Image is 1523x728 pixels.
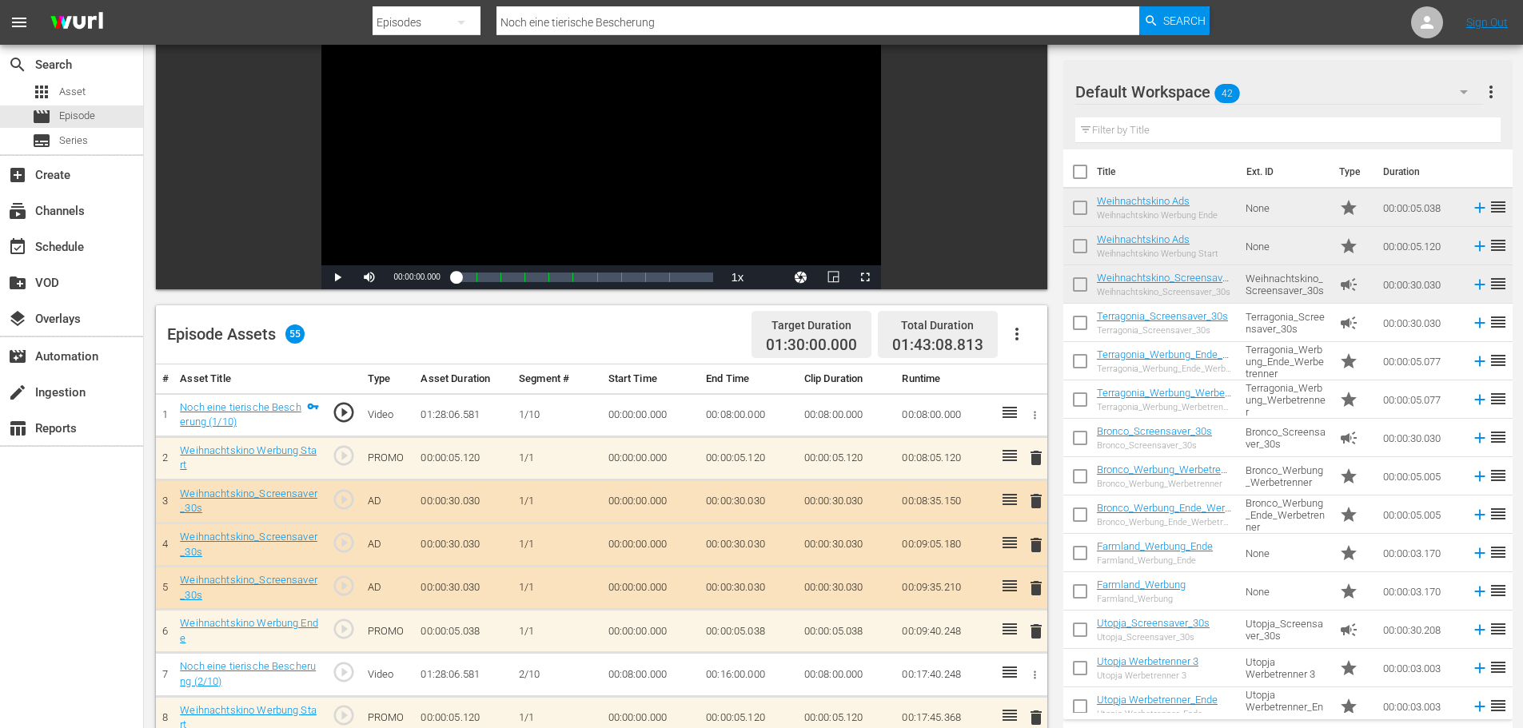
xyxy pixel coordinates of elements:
[1163,6,1206,35] span: Search
[1097,325,1228,336] div: Terragonia_Screensaver_30s
[180,531,317,558] a: Weihnachtskino_Screensaver_30s
[1097,387,1231,411] a: Terragonia_Werbung_Werbetrenner
[512,523,601,567] td: 1/1
[1377,495,1465,534] td: 00:00:05.005
[1097,310,1228,322] a: Terragonia_Screensaver_30s
[512,436,601,479] td: 1/1
[892,314,983,336] div: Total Duration
[1027,622,1046,641] span: delete
[1097,540,1213,552] a: Farmland_Werbung_Ende
[512,610,601,653] td: 1/1
[798,364,896,394] th: Clip Duration
[700,653,798,696] td: 00:16:00.000
[1027,533,1046,556] button: delete
[1489,197,1508,217] span: reorder
[1097,632,1210,642] div: Utopja_Screensaver_30s
[1097,617,1210,629] a: Utopja_Screensaver_30s
[332,660,356,684] span: play_circle_outline
[180,487,317,515] a: Weihnachtskino_Screensaver_30s
[1027,490,1046,513] button: delete
[1339,313,1358,332] span: Ad
[414,364,512,394] th: Asset Duration
[8,165,27,185] span: Create
[895,523,994,567] td: 00:09:05.180
[1471,352,1489,370] svg: Add to Episode
[766,314,857,336] div: Target Duration
[1097,479,1233,489] div: Bronco_Werbung_Werbetrenner
[332,444,356,467] span: play_circle_outline
[361,653,415,696] td: Video
[1339,620,1358,639] span: Ad
[361,364,415,394] th: Type
[361,436,415,479] td: PROMO
[602,653,700,696] td: 00:08:00.000
[1339,275,1358,294] span: Ad
[414,393,512,436] td: 01:28:06.581
[1239,265,1333,304] td: Weihnachtskino_Screensaver_30s
[321,265,353,289] button: Play
[1097,694,1218,706] a: Utopja Werbetrenner_Ende
[1471,506,1489,523] svg: Add to Episode
[361,393,415,436] td: Video
[8,273,27,292] span: VOD
[895,567,994,610] td: 00:09:35.210
[1097,579,1186,591] a: Farmland_Werbung
[1097,555,1213,566] div: Farmland_Werbung_Ende
[602,436,700,479] td: 00:00:00.000
[1097,149,1237,194] th: Title
[8,237,27,257] span: Schedule
[173,364,325,394] th: Asset Title
[156,393,173,436] td: 1
[180,401,301,428] a: Noch eine tierische Bescherung (1/10)
[361,479,415,523] td: AD
[602,393,700,436] td: 00:00:00.000
[414,653,512,696] td: 01:28:06.581
[414,523,512,567] td: 00:00:30.030
[798,479,896,523] td: 00:00:30.030
[1339,352,1358,371] span: Promo
[1339,543,1358,563] span: Promo
[414,479,512,523] td: 00:00:30.030
[1466,16,1508,29] a: Sign Out
[332,703,356,727] span: play_circle_outline
[798,610,896,653] td: 00:00:05.038
[1339,697,1358,716] span: Promo
[895,364,994,394] th: Runtime
[895,393,994,436] td: 00:08:00.000
[1097,249,1218,259] div: Weihnachtskino Werbung Start
[1097,594,1186,604] div: Farmland_Werbung
[1027,447,1046,470] button: delete
[1471,276,1489,293] svg: Add to Episode
[1489,658,1508,677] span: reorder
[700,523,798,567] td: 00:00:30.030
[700,393,798,436] td: 00:08:00.000
[1339,390,1358,409] span: Promo
[700,610,798,653] td: 00:00:05.038
[766,336,857,355] span: 01:30:00.000
[602,364,700,394] th: Start Time
[1471,621,1489,638] svg: Add to Episode
[1237,149,1330,194] th: Ext. ID
[59,84,86,100] span: Asset
[1239,611,1333,649] td: Utopja_Screensaver_30s
[1027,708,1046,727] span: delete
[817,265,849,289] button: Picture-in-Picture
[700,567,798,610] td: 00:00:30.030
[798,567,896,610] td: 00:00:30.030
[895,479,994,523] td: 00:08:35.150
[1097,655,1198,667] a: Utopja Werbetrenner 3
[1339,658,1358,678] span: Promo
[1377,419,1465,457] td: 00:00:30.030
[8,383,27,402] span: Ingestion
[332,617,356,641] span: play_circle_outline
[180,660,316,687] a: Noch eine tierische Bescherung (2/10)
[1097,425,1212,437] a: Bronco_Screensaver_30s
[1481,82,1501,101] span: more_vert
[1239,495,1333,534] td: Bronco_Werbung_Ende_Werbetrenner
[414,567,512,610] td: 00:00:30.030
[1377,572,1465,611] td: 00:00:03.170
[1373,149,1469,194] th: Duration
[1239,534,1333,572] td: None
[32,82,51,101] span: Asset
[180,444,317,471] a: Weihnachtskino Werbung Start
